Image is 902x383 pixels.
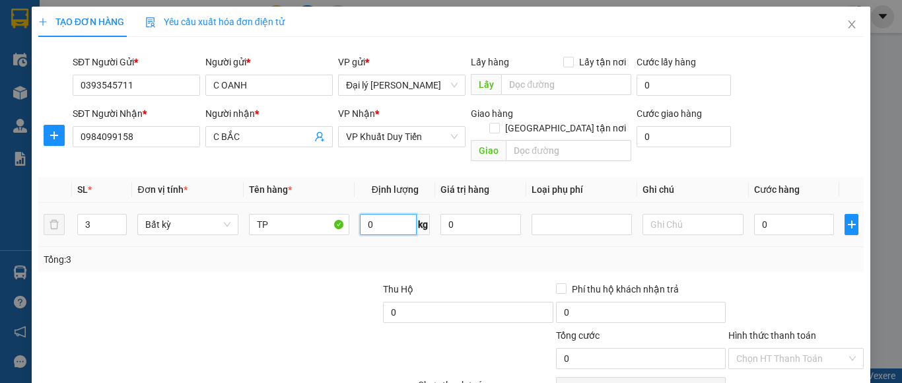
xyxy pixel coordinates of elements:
label: Cước lấy hàng [637,57,696,67]
input: Cước giao hàng [637,126,731,147]
span: Bất kỳ [145,215,230,234]
span: plus [44,130,64,141]
span: Yêu cầu xuất hóa đơn điện tử [145,17,285,27]
span: Lấy [471,74,501,95]
img: icon [145,17,156,28]
span: Tên hàng [249,184,292,195]
input: Dọc đường [506,140,631,161]
span: SL [77,184,88,195]
div: Tổng: 3 [44,252,349,267]
span: VP Nhận [338,108,375,119]
span: kg [417,214,430,235]
input: Dọc đường [501,74,631,95]
input: VD: Bàn, Ghế [249,214,349,235]
span: Giao [471,140,506,161]
span: VP Khuất Duy Tiến [346,127,458,147]
button: plus [44,125,65,146]
span: plus [845,219,858,230]
span: Phí thu hộ khách nhận trả [567,282,684,296]
span: TẠO ĐƠN HÀNG [38,17,124,27]
div: Người gửi [205,55,333,69]
button: delete [44,214,65,235]
button: Close [833,7,870,44]
span: Đại lý Nghi Hải [346,75,458,95]
span: Lấy hàng [471,57,509,67]
span: Giá trị hàng [440,184,489,195]
div: SĐT Người Gửi [73,55,200,69]
span: user-add [314,131,325,142]
label: Cước giao hàng [637,108,702,119]
span: Giao hàng [471,108,513,119]
th: Ghi chú [637,177,748,203]
input: 0 [440,214,521,235]
span: Thu Hộ [383,284,413,295]
span: Cước hàng [754,184,800,195]
span: [GEOGRAPHIC_DATA] tận nơi [500,121,631,135]
label: Hình thức thanh toán [728,330,816,341]
span: Đơn vị tính [137,184,187,195]
span: Định lượng [372,184,419,195]
button: plus [845,214,858,235]
input: Ghi Chú [642,214,743,235]
div: SĐT Người Nhận [73,106,200,121]
div: Người nhận [205,106,333,121]
span: Tổng cước [556,330,600,341]
div: VP gửi [338,55,466,69]
th: Loại phụ phí [526,177,637,203]
span: close [847,19,857,30]
span: Lấy tận nơi [574,55,631,69]
input: Cước lấy hàng [637,75,731,96]
span: plus [38,17,48,26]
